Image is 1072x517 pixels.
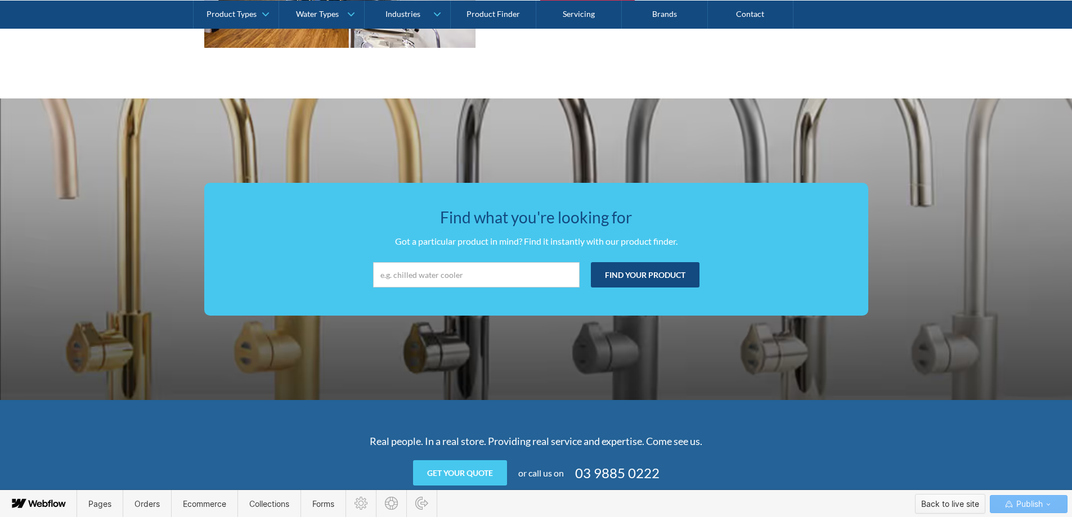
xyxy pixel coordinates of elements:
[134,499,160,509] span: Orders
[385,9,420,19] div: Industries
[207,9,257,19] div: Product Types
[317,434,756,449] p: Real people. In a real store. Providing real service and expertise. Come see us.
[183,499,226,509] span: Ecommerce
[373,262,580,287] input: e.g. chilled water cooler
[88,499,111,509] span: Pages
[227,205,846,229] h3: Find what you're looking for
[990,495,1067,513] button: Publish
[575,463,660,483] a: 03 9885 0222
[5,27,35,38] span: Text us
[915,494,985,514] button: Back to live site
[921,496,979,512] div: Back to live site
[1014,496,1043,512] span: Publish
[227,235,846,248] p: Got a particular product in mind? Find it instantly with our product finder.
[296,9,339,19] div: Water Types
[249,499,289,509] span: Collections
[413,460,507,485] a: Get your quote
[312,499,334,509] span: Forms
[591,262,699,287] input: Find your product
[518,466,564,480] div: or call us on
